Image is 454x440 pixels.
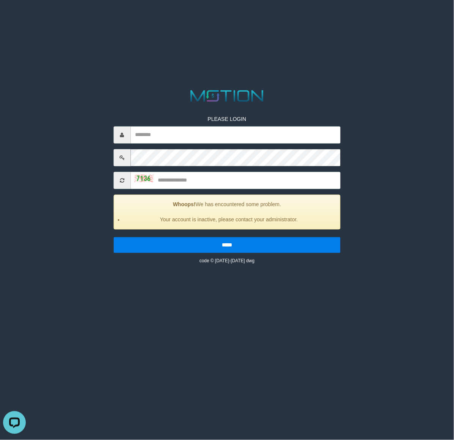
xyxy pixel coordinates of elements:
strong: Whoops! [173,202,196,208]
small: code © [DATE]-[DATE] dwg [200,258,254,264]
button: Open LiveChat chat widget [3,3,26,26]
img: captcha [134,174,153,182]
p: PLEASE LOGIN [113,115,341,123]
img: MOTION_logo.png [187,88,267,104]
div: We has encountered some problem. [113,195,341,230]
li: Your account is inactive, please contact your administrator. [123,216,335,224]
